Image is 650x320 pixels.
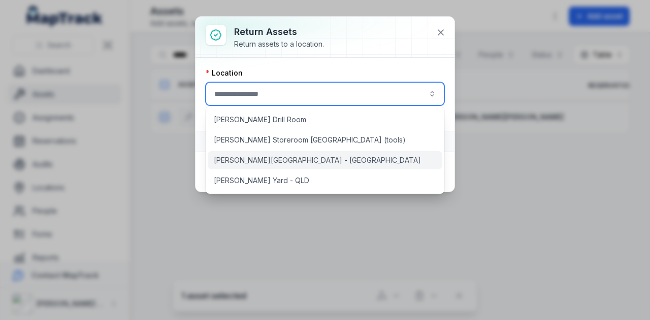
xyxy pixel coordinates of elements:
label: Location [206,68,243,78]
span: [PERSON_NAME] Drill Room [214,115,306,125]
span: [PERSON_NAME][GEOGRAPHIC_DATA] - [GEOGRAPHIC_DATA] [214,155,421,165]
button: Assets1 [196,131,454,152]
h3: Return assets [234,25,324,39]
span: [PERSON_NAME] Storeroom [GEOGRAPHIC_DATA] (tools) [214,135,406,145]
div: Return assets to a location. [234,39,324,49]
span: [PERSON_NAME] Yard - QLD [214,175,309,186]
